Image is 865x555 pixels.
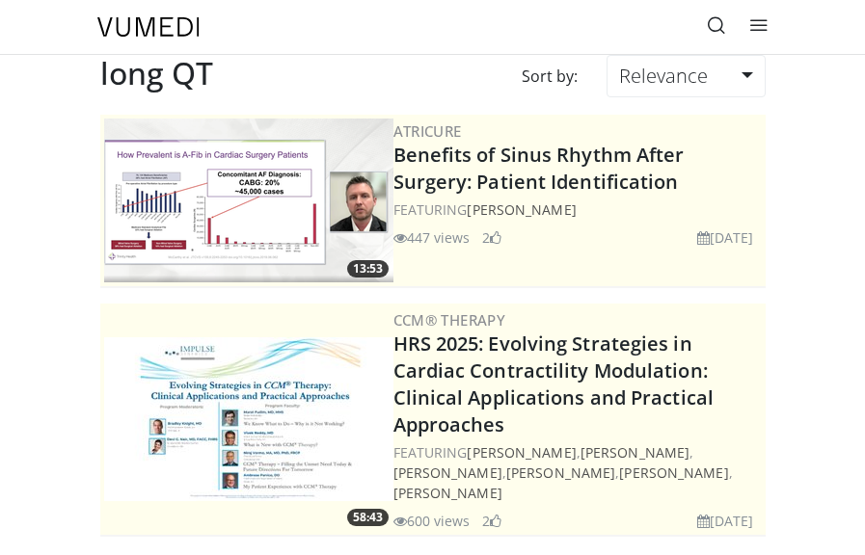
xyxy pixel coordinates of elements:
img: 3f694bbe-f46e-4e2a-ab7b-fff0935bbb6c.300x170_q85_crop-smart_upscale.jpg [104,337,393,501]
span: 58:43 [347,509,389,526]
li: [DATE] [697,227,754,248]
img: VuMedi Logo [97,17,200,37]
a: AtriCure [393,121,462,141]
div: FEATURING [393,199,762,220]
a: [PERSON_NAME] [506,463,615,482]
li: 447 views [393,227,471,248]
li: 2 [482,227,501,248]
img: 982c273f-2ee1-4c72-ac31-fa6e97b745f7.png.300x170_q85_crop-smart_upscale.png [104,119,393,282]
a: [PERSON_NAME] [467,443,576,462]
li: 600 views [393,511,471,531]
a: [PERSON_NAME] [619,463,728,482]
span: Relevance [619,63,708,89]
li: [DATE] [697,511,754,531]
a: 58:43 [104,337,393,501]
div: FEATURING , , , , , [393,442,762,503]
a: Relevance [607,55,765,97]
a: [PERSON_NAME] [467,200,576,219]
a: [PERSON_NAME] [581,443,689,462]
h2: long QT [100,55,213,92]
div: Sort by: [507,55,592,97]
a: CCM® Therapy [393,310,506,330]
a: [PERSON_NAME] [393,463,502,482]
li: 2 [482,511,501,531]
a: HRS 2025: Evolving Strategies in Cardiac Contractility Modulation: Clinical Applications and Prac... [393,330,715,437]
span: 13:53 [347,260,389,277]
a: 13:53 [104,119,393,282]
a: [PERSON_NAME] [393,484,502,502]
a: Benefits of Sinus Rhythm After Surgery: Patient Identification [393,142,685,195]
